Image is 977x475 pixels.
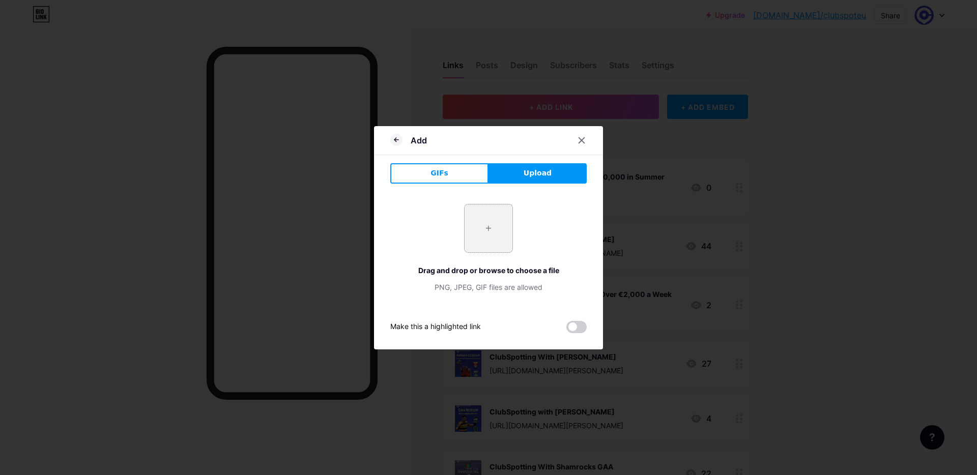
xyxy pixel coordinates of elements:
[390,282,587,292] div: PNG, JPEG, GIF files are allowed
[411,134,427,146] div: Add
[524,168,552,179] span: Upload
[390,163,489,184] button: GIFs
[489,163,587,184] button: Upload
[430,168,448,179] span: GIFs
[390,321,481,333] div: Make this a highlighted link
[390,265,587,276] div: Drag and drop or browse to choose a file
